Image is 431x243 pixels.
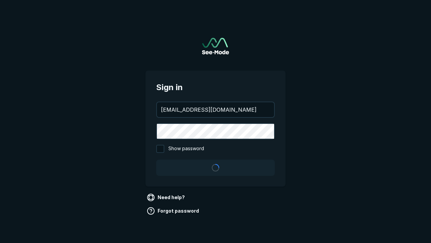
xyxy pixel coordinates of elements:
input: your@email.com [157,102,274,117]
a: Go to sign in [202,38,229,54]
span: Sign in [156,81,275,93]
img: See-Mode Logo [202,38,229,54]
span: Show password [168,145,204,153]
a: Forgot password [145,206,202,216]
a: Need help? [145,192,188,203]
